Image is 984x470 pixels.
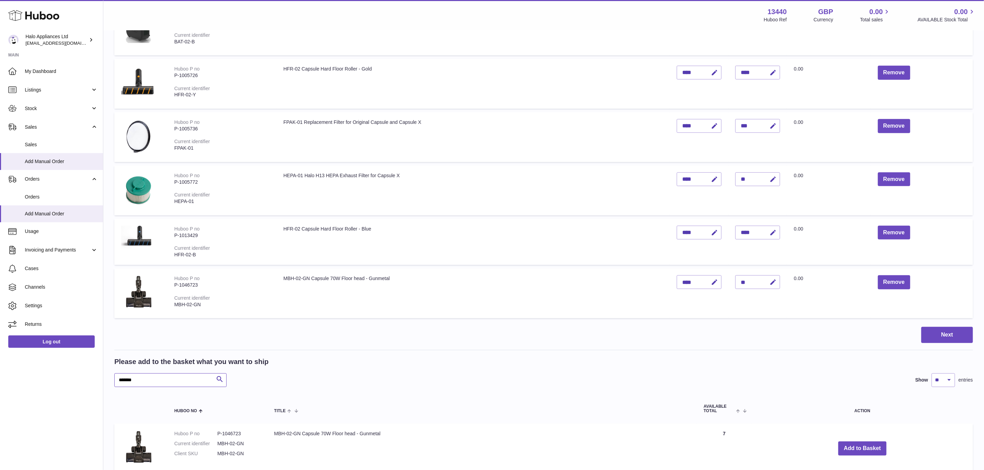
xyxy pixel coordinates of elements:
span: Sales [25,141,98,148]
img: MBH-02-GN Capsule 70W Floor head - Gunmetal [121,430,156,465]
span: Huboo no [174,409,197,413]
span: Add Manual Order [25,211,98,217]
strong: GBP [818,7,833,17]
span: Settings [25,302,98,309]
button: Next [921,327,973,343]
div: Current identifier [174,245,210,251]
dt: Huboo P no [174,430,217,437]
span: Title [274,409,286,413]
span: 0.00 [870,7,883,17]
td: HEPA-01 Halo H13 HEPA Exhaust Filter for Capsule X [277,165,670,215]
span: Orders [25,176,91,182]
span: Total sales [860,17,891,23]
img: MBH-02-GN Capsule 70W Floor head - Gunmetal [121,275,156,310]
span: Invoicing and Payments [25,247,91,253]
span: Sales [25,124,91,130]
span: Orders [25,194,98,200]
dt: Client SKU [174,450,217,457]
div: Current identifier [174,86,210,91]
div: Huboo P no [174,173,200,178]
h2: Please add to the basket what you want to ship [114,357,269,366]
button: Add to Basket [838,441,887,456]
span: 0.00 [794,173,803,178]
th: Action [752,397,973,420]
button: Remove [878,66,910,80]
span: 0.00 [794,66,803,72]
dd: MBH-02-GN [217,450,260,457]
label: Show [915,377,928,383]
span: 0.00 [794,276,803,281]
div: BAT-02-B [174,39,270,45]
a: Log out [8,335,95,348]
span: AVAILABLE Stock Total [918,17,976,23]
div: P-1005726 [174,72,270,79]
td: HFR-02 Capsule Hard Floor Roller - Blue [277,219,670,265]
div: Huboo P no [174,226,200,232]
div: HEPA-01 [174,198,270,205]
div: Currency [814,17,833,23]
dd: MBH-02-GN [217,440,260,447]
div: Current identifier [174,139,210,144]
strong: 13440 [768,7,787,17]
div: P-1005736 [174,126,270,132]
span: Channels [25,284,98,290]
img: internalAdmin-13440@internal.huboo.com [8,35,19,45]
td: MBH-02-GN Capsule 70W Floor head - Gunmetal [277,268,670,318]
div: Huboo P no [174,119,200,125]
img: HFR-02 Capsule Hard Floor Roller - Blue [121,226,156,248]
span: Usage [25,228,98,235]
span: Returns [25,321,98,328]
td: BAT-02 Capsule X additional 32V Battery [277,6,670,55]
div: Huboo P no [174,66,200,72]
div: Current identifier [174,32,210,38]
span: Stock [25,105,91,112]
div: HFR-02-Y [174,92,270,98]
div: P-1005772 [174,179,270,185]
div: Halo Appliances Ltd [25,33,87,46]
div: Huboo Ref [764,17,787,23]
div: MBH-02-GN [174,301,270,308]
div: HFR-02-B [174,252,270,258]
span: 0.00 [954,7,968,17]
button: Remove [878,172,910,186]
div: Current identifier [174,295,210,301]
div: Huboo P no [174,276,200,281]
dd: P-1046723 [217,430,260,437]
span: Listings [25,87,91,93]
button: Remove [878,275,910,289]
a: 0.00 AVAILABLE Stock Total [918,7,976,23]
span: 0.00 [794,226,803,232]
span: Add Manual Order [25,158,98,165]
div: P-1013429 [174,232,270,239]
button: Remove [878,226,910,240]
a: 0.00 Total sales [860,7,891,23]
span: 0.00 [794,119,803,125]
span: entries [959,377,973,383]
td: FPAK-01 Replacement Filter for Original Capsule and Capsule X [277,112,670,162]
span: My Dashboard [25,68,98,75]
button: Remove [878,119,910,133]
img: HEPA-01 Halo H13 HEPA Exhaust Filter for Capsule X [121,172,156,207]
img: HFR-02 Capsule Hard Floor Roller - Gold [121,66,156,100]
td: HFR-02 Capsule Hard Floor Roller - Gold [277,59,670,109]
div: FPAK-01 [174,145,270,151]
div: Current identifier [174,192,210,197]
span: AVAILABLE Total [704,404,734,413]
span: [EMAIL_ADDRESS][DOMAIN_NAME] [25,40,101,46]
dt: Current identifier [174,440,217,447]
img: FPAK-01 Replacement Filter for Original Capsule and Capsule X [121,119,156,153]
span: Cases [25,265,98,272]
div: P-1046723 [174,282,270,288]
